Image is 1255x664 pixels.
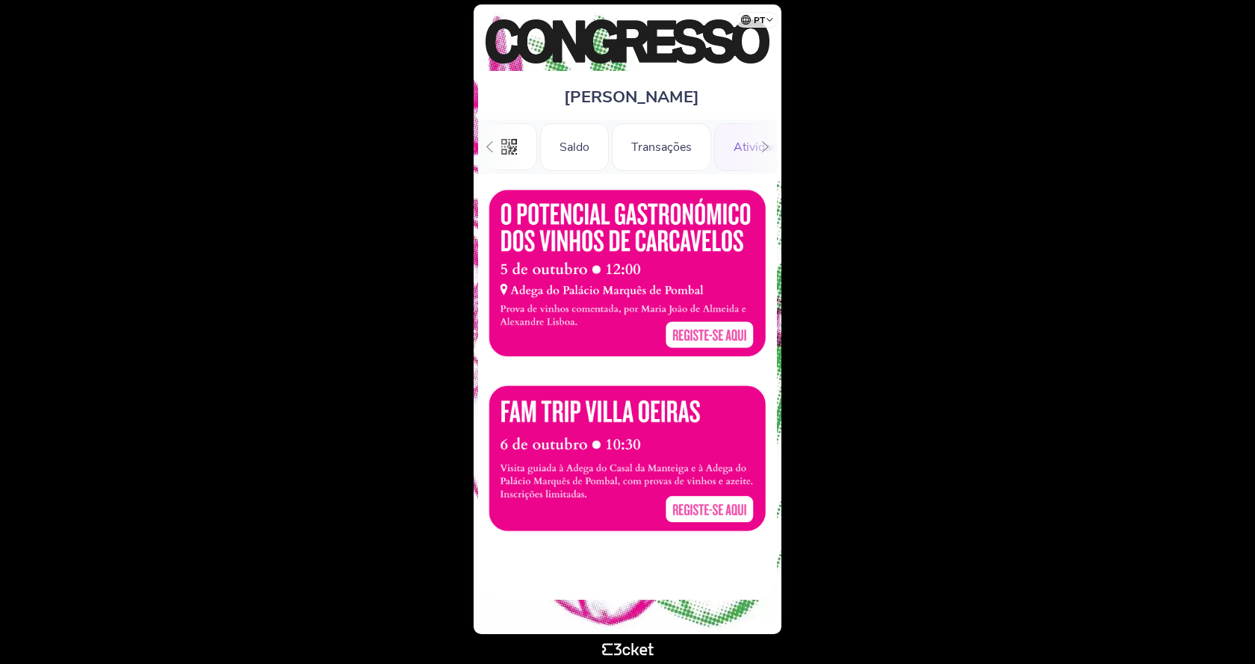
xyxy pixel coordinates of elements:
div: Transações [612,123,711,171]
img: 88f58e36e7104557a446fa72b188c76a.webp [486,189,769,359]
div: Saldo [540,123,609,171]
img: beddc097aac84b95876493c6de88dc83.webp [486,383,769,553]
span: [PERSON_NAME] [564,86,699,108]
a: Atividades [714,137,809,154]
a: Transações [612,137,711,154]
div: Atividades [714,123,809,171]
a: Saldo [540,137,609,154]
img: Congresso de Cozinha [486,19,769,63]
